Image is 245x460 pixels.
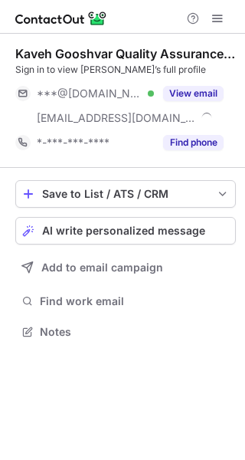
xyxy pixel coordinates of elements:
button: Reveal Button [163,86,224,101]
span: AI write personalized message [42,225,205,237]
button: Reveal Button [163,135,224,150]
span: ***@[DOMAIN_NAME] [37,87,142,100]
button: Add to email campaign [15,254,236,281]
button: Notes [15,321,236,343]
button: save-profile-one-click [15,180,236,208]
button: Find work email [15,291,236,312]
span: Add to email campaign [41,261,163,274]
div: Kaveh Gooshvar Quality Assurance Supervisor [15,46,236,61]
div: Save to List / ATS / CRM [42,188,209,200]
div: Sign in to view [PERSON_NAME]’s full profile [15,63,236,77]
img: ContactOut v5.3.10 [15,9,107,28]
span: Notes [40,325,230,339]
span: Find work email [40,294,230,308]
button: AI write personalized message [15,217,236,245]
span: [EMAIL_ADDRESS][DOMAIN_NAME] [37,111,196,125]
